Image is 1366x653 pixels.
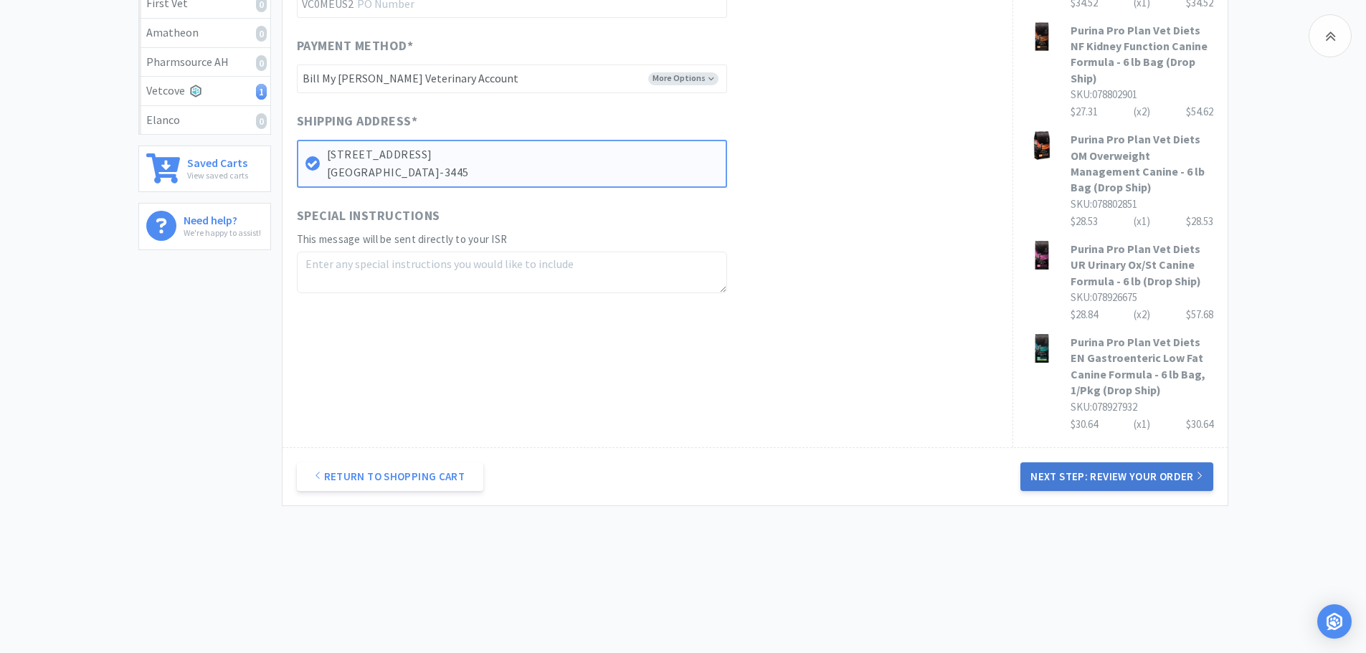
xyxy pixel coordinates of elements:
[256,26,267,42] i: 0
[1028,131,1056,160] img: b93a0ff7ba314a12a8658011437887be_77042.jpeg
[1071,334,1213,399] h3: Purina Pro Plan Vet Diets EN Gastroenteric Low Fat Canine Formula - 6 lb Bag, 1/Pkg (Drop Ship)
[1028,334,1056,363] img: 576ff945ebb945d0bf40f27c4f19b997_199848.jpeg
[1134,103,1150,120] div: (x 2 )
[1071,197,1137,211] span: SKU: 078802851
[327,146,718,164] p: [STREET_ADDRESS]
[187,153,248,168] h6: Saved Carts
[327,163,718,182] p: [GEOGRAPHIC_DATA]-3445
[1028,241,1056,270] img: 4f194d565a634f19a3ae09e3886d1a78_176235.jpeg
[139,19,270,48] a: Amatheon0
[1317,604,1352,639] div: Open Intercom Messenger
[146,82,263,100] div: Vetcove
[146,111,263,130] div: Elanco
[1186,103,1213,120] div: $54.62
[1071,103,1213,120] div: $27.31
[1071,22,1213,87] h3: Purina Pro Plan Vet Diets NF Kidney Function Canine Formula - 6 lb Bag (Drop Ship)
[187,168,248,182] p: View saved carts
[1071,213,1213,230] div: $28.53
[184,211,261,226] h6: Need help?
[1071,416,1213,433] div: $30.64
[1134,416,1150,433] div: (x 1 )
[297,111,418,132] span: Shipping Address *
[1071,306,1213,323] div: $28.84
[256,113,267,129] i: 0
[297,232,508,246] span: This message will be sent directly to your ISR
[297,462,483,491] a: Return to Shopping Cart
[297,36,414,57] span: Payment Method *
[1186,306,1213,323] div: $57.68
[146,53,263,72] div: Pharmsource AH
[1186,213,1213,230] div: $28.53
[1134,213,1150,230] div: (x 1 )
[1071,241,1213,289] h3: Purina Pro Plan Vet Diets UR Urinary Ox/St Canine Formula - 6 lb (Drop Ship)
[1134,306,1150,323] div: (x 2 )
[1020,462,1213,491] button: Next Step: Review Your Order
[256,84,267,100] i: 1
[1071,400,1137,414] span: SKU: 078927932
[1071,131,1213,196] h3: Purina Pro Plan Vet Diets OM Overweight Management Canine - 6 lb Bag (Drop Ship)
[139,106,270,135] a: Elanco0
[184,226,261,239] p: We're happy to assist!
[138,146,271,192] a: Saved CartsView saved carts
[146,24,263,42] div: Amatheon
[139,48,270,77] a: Pharmsource AH0
[297,206,440,227] span: Special Instructions
[1028,22,1056,51] img: 38f1acbd4cb5484c9b640b1729351f18_77069.jpeg
[256,55,267,71] i: 0
[1071,290,1137,304] span: SKU: 078926675
[1071,87,1137,101] span: SKU: 078802901
[1186,416,1213,433] div: $30.64
[139,77,270,106] a: Vetcove1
